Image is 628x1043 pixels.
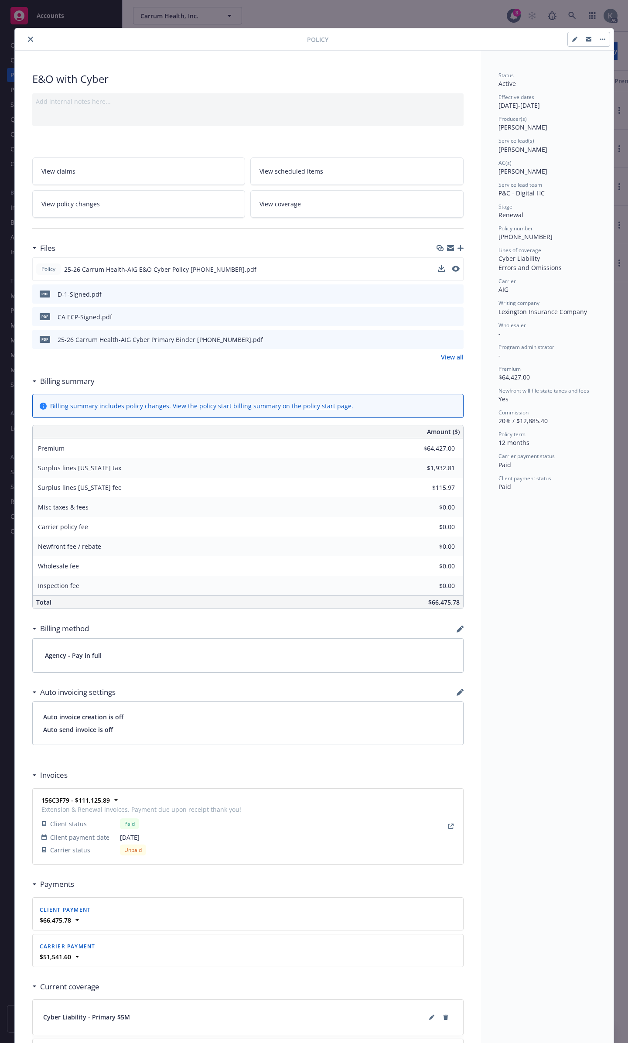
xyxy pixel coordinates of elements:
span: AIG [498,285,509,294]
h3: Billing summary [40,376,95,387]
div: Files [32,243,55,254]
span: View policy changes [41,199,100,209]
span: Client status [50,819,87,828]
strong: $66,475.78 [40,916,71,924]
span: Effective dates [498,93,534,101]
span: Client payment date [50,833,109,842]
input: 0.00 [403,481,460,494]
span: pdf [40,291,50,297]
div: E&O with Cyber [32,72,464,86]
span: $64,427.00 [498,373,530,381]
a: View coverage [250,190,464,218]
strong: $51,541.60 [40,953,71,961]
input: 0.00 [403,560,460,573]
span: Extension & Renewal invoices. Payment due upon receipt thank you! [41,805,241,814]
a: View all [441,352,464,362]
span: View claims [41,167,75,176]
span: 20% / $12,885.40 [498,417,548,425]
span: Surplus lines [US_STATE] fee [38,483,122,492]
input: 0.00 [403,462,460,475]
span: Paid [498,461,511,469]
span: Carrier payment [40,943,96,950]
span: Carrier policy fee [38,523,88,531]
div: Paid [120,818,139,829]
span: Lines of coverage [498,246,541,254]
div: Cyber Liability [498,254,596,263]
button: preview file [452,335,460,344]
a: View scheduled items [250,157,464,185]
span: - [498,351,501,359]
span: 12 months [498,438,529,447]
input: 0.00 [403,442,460,455]
div: Billing summary [32,376,95,387]
h3: Auto invoicing settings [40,687,116,698]
span: Total [36,598,51,606]
span: Premium [498,365,521,373]
a: View policy changes [32,190,246,218]
span: Surplus lines [US_STATE] tax [38,464,121,472]
span: Status [498,72,514,79]
div: Unpaid [120,845,146,855]
span: Policy [307,35,328,44]
div: Agency - Pay in full [33,639,463,672]
span: Amount ($) [427,427,460,436]
button: close [25,34,36,44]
strong: 156C3F79 - $111,125.89 [41,796,110,804]
input: 0.00 [403,540,460,553]
span: Wholesaler [498,321,526,329]
a: View claims [32,157,246,185]
button: download file [438,312,445,321]
button: download file [438,290,445,299]
span: Premium [38,444,65,452]
h3: Invoices [40,769,68,781]
span: Service lead(s) [498,137,534,144]
div: 25-26 Carrum Health-AIG Cyber Primary Binder [PHONE_NUMBER].pdf [58,335,263,344]
span: View coverage [259,199,301,209]
span: Policy number [498,225,533,232]
span: Commission [498,409,529,416]
h3: Billing method [40,623,89,634]
span: Client payment [40,906,91,913]
span: Policy term [498,431,526,438]
span: Wholesale fee [38,562,79,570]
span: Auto send invoice is off [43,725,453,734]
span: Newfront will file state taxes and fees [498,387,589,394]
button: preview file [452,290,460,299]
span: Lexington Insurance Company [498,308,587,316]
span: [DATE] [120,833,241,842]
button: download file [438,265,445,274]
span: Program administrator [498,343,554,351]
button: preview file [452,266,460,272]
span: 25-26 Carrum Health-AIG E&O Cyber Policy [PHONE_NUMBER].pdf [64,265,256,274]
span: Inspection fee [38,581,79,590]
span: Carrier [498,277,516,285]
span: [PERSON_NAME] [498,167,547,175]
h3: Current coverage [40,981,99,992]
div: CA ECP-Signed.pdf [58,312,112,321]
span: - [498,329,501,338]
span: Writing company [498,299,539,307]
span: P&C - Digital HC [498,189,545,197]
div: Errors and Omissions [498,263,596,272]
span: View scheduled items [259,167,323,176]
span: Client payment status [498,475,551,482]
div: Billing method [32,623,89,634]
span: Newfront fee / rebate [38,542,101,551]
span: Service lead team [498,181,542,188]
button: download file [438,265,445,272]
span: Active [498,79,516,88]
span: Renewal [498,211,523,219]
span: Producer(s) [498,115,527,123]
span: [PERSON_NAME] [498,145,547,154]
span: Policy [40,265,57,273]
h3: Files [40,243,55,254]
span: Auto invoice creation is off [43,712,453,722]
button: download file [438,335,445,344]
div: [DATE] - [DATE] [498,93,596,110]
span: Carrier payment status [498,452,555,460]
div: Add internal notes here... [36,97,460,106]
a: View Invoice [446,821,456,831]
span: [PHONE_NUMBER] [498,233,553,241]
h3: Payments [40,879,74,890]
div: D-1-Signed.pdf [58,290,102,299]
